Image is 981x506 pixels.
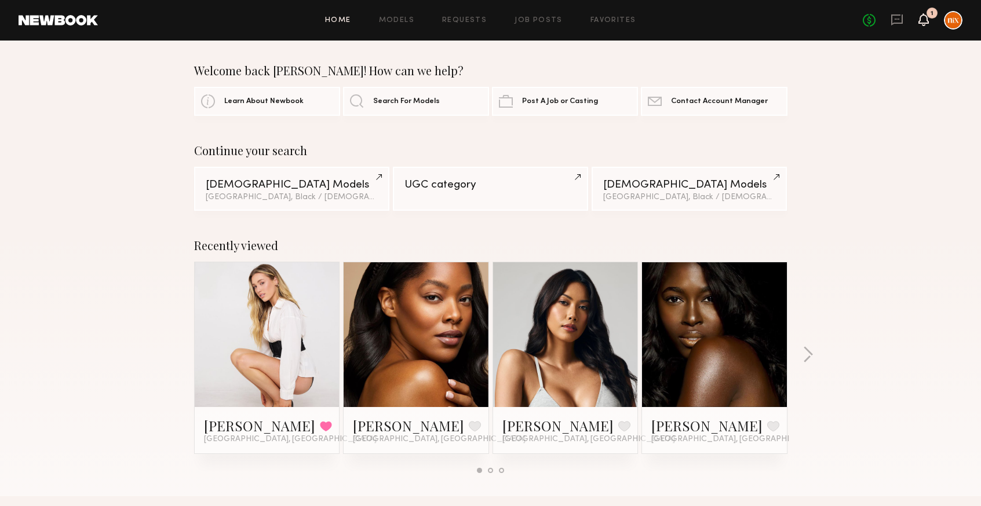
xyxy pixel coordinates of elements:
span: [GEOGRAPHIC_DATA], [GEOGRAPHIC_DATA] [353,435,526,444]
div: [GEOGRAPHIC_DATA], Black / [DEMOGRAPHIC_DATA] [603,193,775,201]
a: [PERSON_NAME] [502,416,614,435]
a: [PERSON_NAME] [651,416,763,435]
span: [GEOGRAPHIC_DATA], [GEOGRAPHIC_DATA] [651,435,824,444]
span: Learn About Newbook [224,98,304,105]
div: UGC category [404,179,577,190]
a: [PERSON_NAME] [353,416,464,435]
div: 1 [931,10,933,17]
a: Job Posts [515,17,563,24]
a: Post A Job or Casting [492,87,638,116]
a: Home [325,17,351,24]
a: [PERSON_NAME] [204,416,315,435]
a: UGC category [393,167,588,211]
a: Contact Account Manager [641,87,787,116]
a: [DEMOGRAPHIC_DATA] Models[GEOGRAPHIC_DATA], Black / [DEMOGRAPHIC_DATA] [592,167,787,211]
span: Search For Models [373,98,440,105]
div: [DEMOGRAPHIC_DATA] Models [206,179,378,190]
a: Search For Models [343,87,489,116]
a: Requests [442,17,487,24]
div: [DEMOGRAPHIC_DATA] Models [603,179,775,190]
a: Models [379,17,414,24]
a: Favorites [590,17,636,24]
span: [GEOGRAPHIC_DATA], [GEOGRAPHIC_DATA] [204,435,377,444]
div: Recently viewed [194,239,787,252]
span: Contact Account Manager [671,98,768,105]
div: Continue your search [194,144,787,157]
a: [DEMOGRAPHIC_DATA] Models[GEOGRAPHIC_DATA], Black / [DEMOGRAPHIC_DATA] [194,167,389,211]
span: Post A Job or Casting [522,98,598,105]
span: [GEOGRAPHIC_DATA], [GEOGRAPHIC_DATA] [502,435,675,444]
div: Welcome back [PERSON_NAME]! How can we help? [194,64,787,78]
div: [GEOGRAPHIC_DATA], Black / [DEMOGRAPHIC_DATA] [206,193,378,201]
a: Learn About Newbook [194,87,340,116]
